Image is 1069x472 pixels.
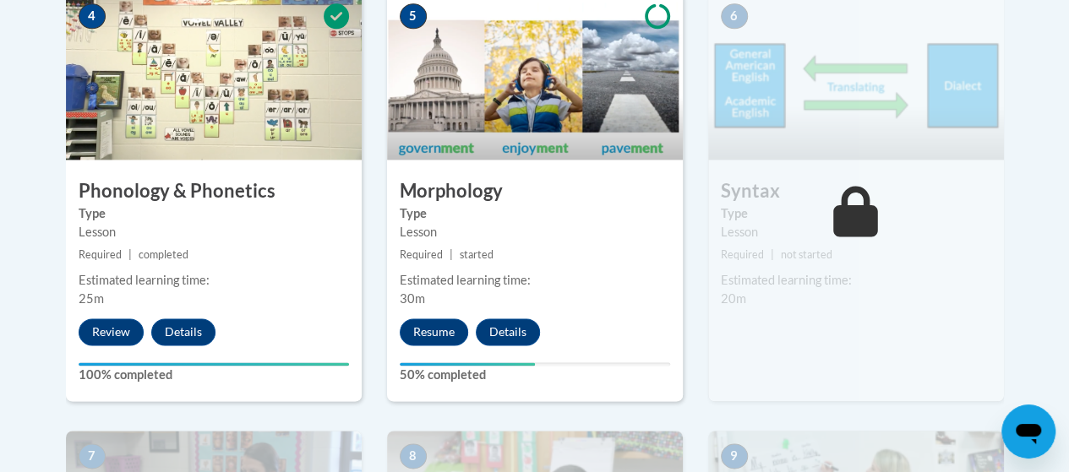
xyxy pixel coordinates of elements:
span: 25m [79,291,104,306]
label: 50% completed [400,366,670,384]
label: Type [79,204,349,223]
span: 4 [79,3,106,29]
span: | [128,248,132,261]
div: Estimated learning time: [400,271,670,290]
div: Estimated learning time: [721,271,991,290]
span: 5 [400,3,427,29]
span: Required [79,248,122,261]
div: Lesson [400,223,670,241]
label: Type [400,204,670,223]
div: Estimated learning time: [79,271,349,290]
button: Resume [400,318,468,345]
span: completed [139,248,188,261]
span: not started [781,248,832,261]
span: | [771,248,774,261]
div: Lesson [79,223,349,241]
span: 9 [721,443,748,469]
span: Required [400,248,443,261]
div: Your progress [400,362,535,366]
button: Review [79,318,144,345]
label: 100% completed [79,366,349,384]
h3: Syntax [708,178,1004,204]
span: started [460,248,494,261]
button: Details [151,318,215,345]
h3: Phonology & Phonetics [66,178,362,204]
span: | [450,248,453,261]
span: 20m [721,291,746,306]
label: Type [721,204,991,223]
iframe: Button to launch messaging window [1001,404,1055,458]
div: Your progress [79,362,349,366]
h3: Morphology [387,178,683,204]
span: 7 [79,443,106,469]
span: 30m [400,291,425,306]
span: 8 [400,443,427,469]
div: Lesson [721,223,991,241]
span: 6 [721,3,748,29]
button: Details [476,318,540,345]
span: Required [721,248,764,261]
